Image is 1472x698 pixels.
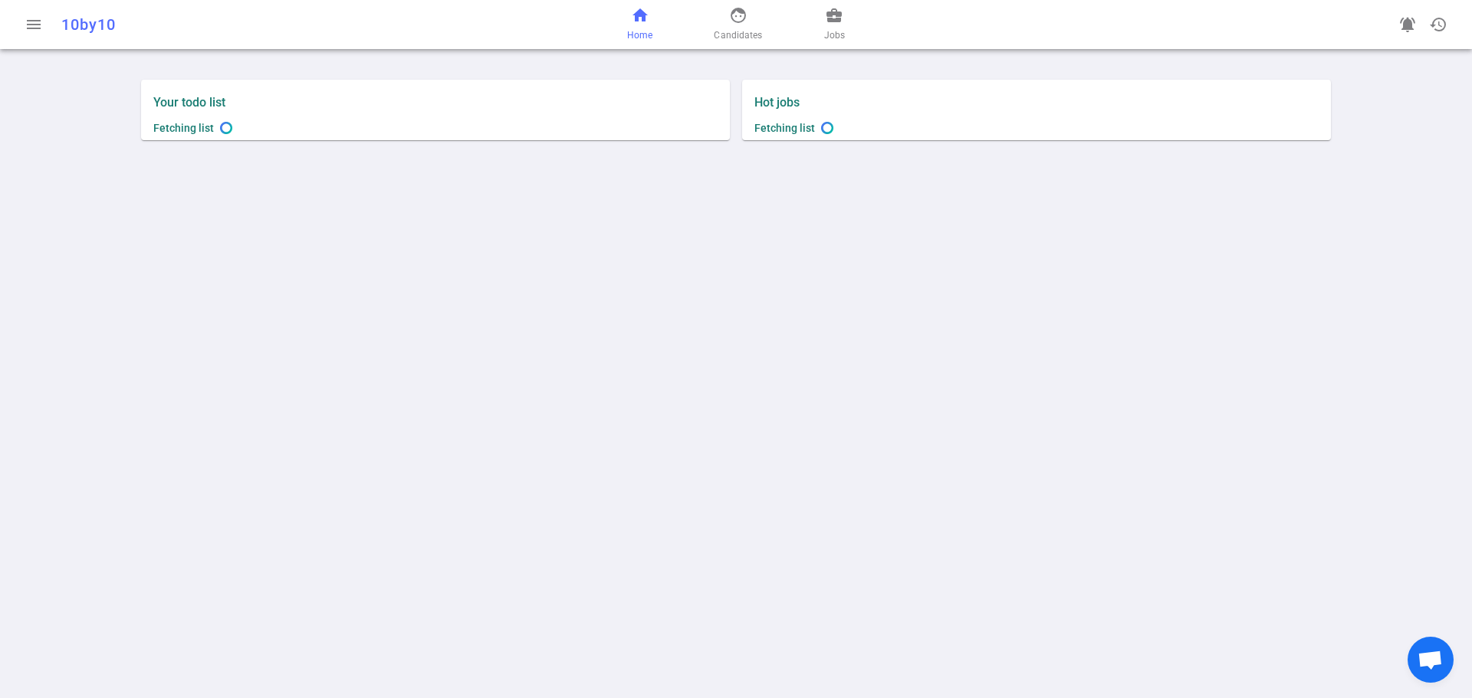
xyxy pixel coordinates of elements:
[1408,637,1454,683] a: Open chat
[754,95,1030,110] label: Hot jobs
[1398,15,1417,34] span: notifications_active
[25,15,43,34] span: menu
[714,28,762,43] span: Candidates
[631,6,649,25] span: home
[729,6,747,25] span: face
[825,6,843,25] span: business_center
[1423,9,1454,40] button: Open history
[153,95,718,110] label: Your todo list
[714,6,762,43] a: Candidates
[1429,15,1447,34] span: history
[61,15,485,34] div: 10by10
[824,28,845,43] span: Jobs
[153,122,214,134] span: Fetching list
[754,122,815,134] span: Fetching list
[627,28,652,43] span: Home
[1392,9,1423,40] a: Go to see announcements
[18,9,49,40] button: Open menu
[627,6,652,43] a: Home
[824,6,845,43] a: Jobs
